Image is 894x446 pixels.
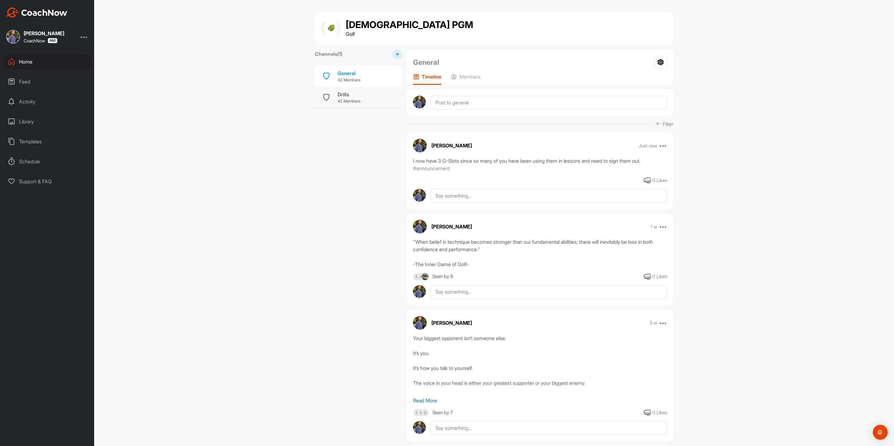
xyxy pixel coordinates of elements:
div: CoachNow [24,38,57,43]
div: Home [3,54,91,70]
p: Golf [346,30,473,38]
p: [PERSON_NAME] [431,223,472,230]
div: 0 Likes [652,409,667,416]
img: avatar [413,220,427,233]
div: Feed [3,74,91,89]
div: Drills [338,91,360,98]
img: square_default-ef6cabf814de5a2bf16c804365e32c732080f9872bdf737d349900a9daf73cf9.png [421,409,429,417]
div: Seen by 7 [432,409,453,417]
div: [PERSON_NAME] [24,31,64,36]
img: square_4c2aaeb3014d0e6fd030fb2436460593.jpg [6,30,20,44]
p: 42 Members [338,77,360,83]
div: Seen by 6 [432,273,453,281]
p: [PERSON_NAME] [431,319,472,327]
div: Schedule [3,154,91,169]
img: avatar [413,316,427,330]
div: Activity [3,94,91,109]
p: Filter [663,120,673,128]
p: #announcement [413,165,450,172]
img: square_default-ef6cabf814de5a2bf16c804365e32c732080f9872bdf737d349900a9daf73cf9.png [417,273,425,281]
img: CoachNow Pro [48,38,57,43]
label: Channels ( 1 ) [315,50,342,58]
div: "When belief in technique becomes stronger than our fundamental abilities, there will inevitably ... [413,238,667,268]
div: 0 Likes [652,177,667,184]
div: I now have 3 G-Slots since so many of you have been using them in lessons and need to sign them out. [413,157,667,165]
div: Templates [3,134,91,149]
p: [PERSON_NAME] [431,142,472,149]
p: 1 w [651,224,657,230]
div: 0 Likes [652,273,667,280]
p: Members [459,74,481,80]
img: square_default-ef6cabf814de5a2bf16c804365e32c732080f9872bdf737d349900a9daf73cf9.png [413,273,421,281]
img: CoachNow [6,7,67,17]
img: avatar [413,139,427,152]
img: avatar [413,189,426,202]
img: avatar [413,96,426,108]
div: Open Intercom Messenger [873,425,888,440]
img: avatar [413,285,426,298]
img: avatar [413,421,426,434]
img: square_c8dc9beb4cebebe7890eb404680dbaa6.jpg [421,273,429,281]
div: Support & FAQ [3,174,91,189]
img: square_default-ef6cabf814de5a2bf16c804365e32c732080f9872bdf737d349900a9daf73cf9.png [417,409,425,417]
p: 3 w [650,320,657,326]
p: Timeline [422,74,441,80]
div: Your biggest opponent isn’t someone else. It’s you. It’s how you talk to yourself. The voice in y... [413,334,667,397]
h2: General [413,57,439,68]
p: Read More [413,397,667,404]
img: square_default-ef6cabf814de5a2bf16c804365e32c732080f9872bdf737d349900a9daf73cf9.png [413,409,421,417]
div: General [338,70,360,77]
p: Just now [639,143,657,149]
div: Library [3,114,91,129]
p: 42 Members [338,98,360,104]
img: group [321,19,341,39]
h1: [DEMOGRAPHIC_DATA] PGM [346,20,473,30]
